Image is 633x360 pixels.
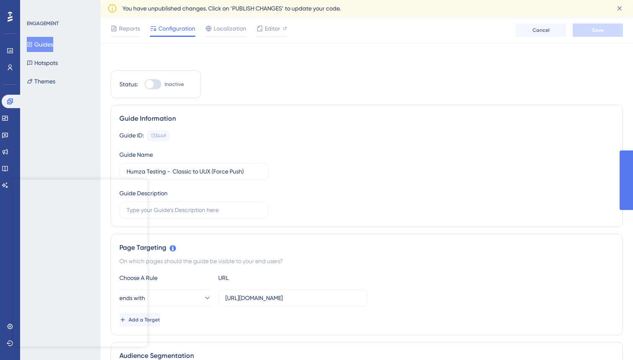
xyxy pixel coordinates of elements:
div: Page Targeting [119,243,614,253]
iframe: UserGuiding AI Assistant Launcher [598,327,623,352]
span: Configuration [158,23,195,34]
div: On which pages should the guide be visible to your end users? [119,256,614,266]
span: Localization [214,23,246,34]
button: Cancel [516,23,566,37]
div: Guide Name [119,150,153,160]
input: yourwebsite.com/path [225,293,360,303]
div: 133449 [151,132,166,139]
div: Guide ID: [119,130,144,141]
div: ENGAGEMENT [27,20,59,27]
div: URL [218,273,310,283]
span: Inactive [165,81,184,88]
button: Hotspots [27,55,58,70]
span: Cancel [532,27,550,34]
input: Type your Guide’s Name here [127,167,261,176]
span: You have unpublished changes. Click on ‘PUBLISH CHANGES’ to update your code. [122,3,341,13]
input: Type your Guide’s Description here [127,205,261,215]
div: Guide Information [119,114,614,124]
button: Save [573,23,623,37]
button: Themes [27,74,55,89]
span: Editor [265,23,280,34]
button: Guides [27,37,53,52]
span: Save [592,27,604,34]
button: ends with [119,290,212,306]
span: Reports [119,23,140,34]
div: Status: [119,79,138,89]
div: Choose A Rule [119,273,212,283]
